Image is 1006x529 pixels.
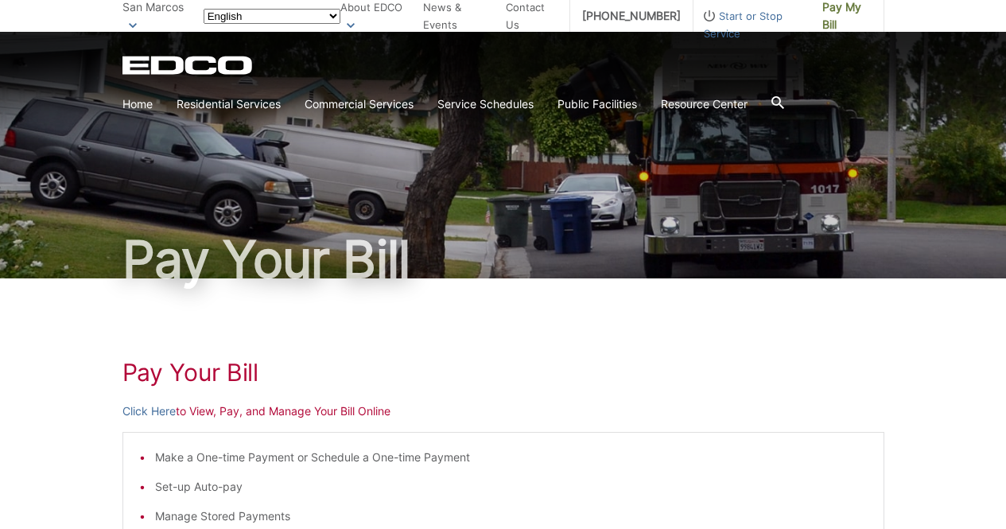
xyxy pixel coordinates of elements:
a: Residential Services [177,95,281,113]
a: Resource Center [661,95,748,113]
a: EDCD logo. Return to the homepage. [122,56,254,75]
h1: Pay Your Bill [122,358,884,387]
li: Make a One-time Payment or Schedule a One-time Payment [155,449,868,466]
a: Public Facilities [557,95,637,113]
li: Manage Stored Payments [155,508,868,525]
li: Set-up Auto-pay [155,478,868,496]
select: Select a language [204,9,340,24]
h1: Pay Your Bill [122,234,884,285]
a: Service Schedules [437,95,534,113]
a: Home [122,95,153,113]
a: Click Here [122,403,176,420]
p: to View, Pay, and Manage Your Bill Online [122,403,884,420]
a: Commercial Services [305,95,414,113]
